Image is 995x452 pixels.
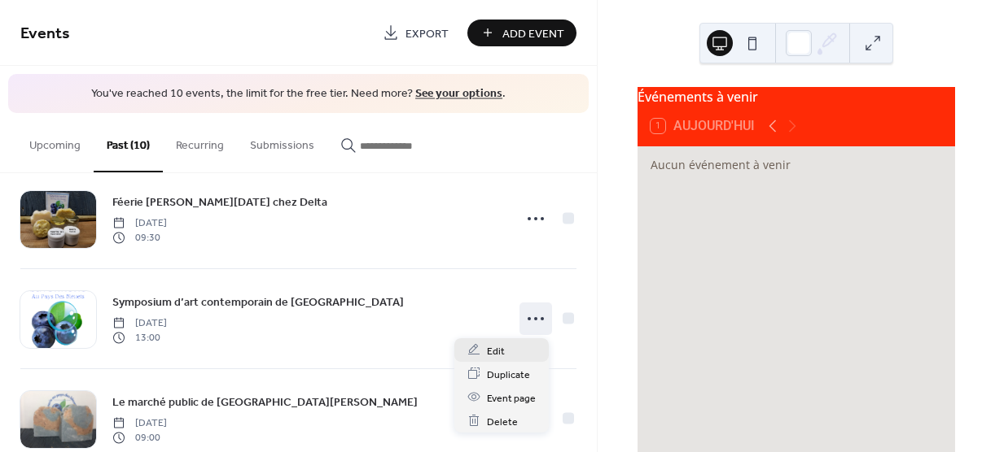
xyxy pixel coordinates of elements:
span: Le marché public de [GEOGRAPHIC_DATA][PERSON_NAME] [112,393,418,411]
button: Past (10) [94,113,163,172]
span: Export [405,25,449,42]
span: Symposium d’art contemporain de [GEOGRAPHIC_DATA] [112,293,404,311]
span: 13:00 [112,331,167,346]
span: Féerie [PERSON_NAME][DATE] chez Delta [112,193,327,211]
div: Aucun événement à venir [651,156,942,173]
span: Delete [487,413,518,430]
span: [DATE] [112,215,167,230]
a: Export [370,20,461,46]
span: Duplicate [487,366,530,383]
span: 09:00 [112,431,167,445]
span: 09:30 [112,231,167,246]
a: See your options [415,83,502,105]
a: Symposium d’art contemporain de [GEOGRAPHIC_DATA] [112,293,404,311]
span: Events [20,18,70,50]
div: Événements à venir [638,87,955,106]
a: Féerie [PERSON_NAME][DATE] chez Delta [112,193,327,211]
button: Submissions [237,113,327,171]
span: Event page [487,389,536,406]
span: You've reached 10 events, the limit for the free tier. Need more? . [24,86,572,102]
button: Upcoming [16,113,94,171]
span: [DATE] [112,315,167,330]
span: [DATE] [112,415,167,430]
button: Recurring [163,113,237,171]
a: Le marché public de [GEOGRAPHIC_DATA][PERSON_NAME] [112,393,418,411]
span: Edit [487,342,505,359]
